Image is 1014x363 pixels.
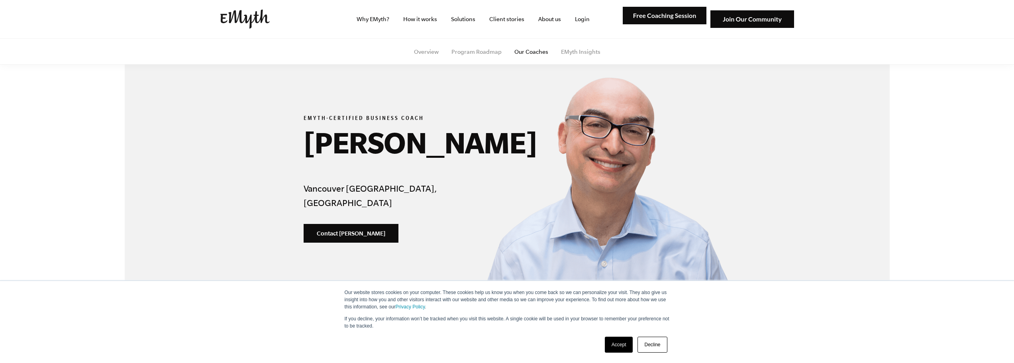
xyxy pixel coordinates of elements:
img: EMyth [220,10,270,29]
a: Contact [PERSON_NAME] [304,224,398,243]
a: Overview [414,49,439,55]
a: Privacy Policy [396,304,425,310]
h6: EMyth-Certified Business Coach [304,115,496,123]
a: Decline [637,337,667,353]
p: If you decline, your information won’t be tracked when you visit this website. A single cookie wi... [345,315,670,330]
p: Our website stores cookies on your computer. These cookies help us know you when you come back so... [345,289,670,310]
h1: [PERSON_NAME] [304,125,496,160]
img: Free Coaching Session [623,7,706,25]
a: EMyth Insights [561,49,600,55]
a: Our Coaches [514,49,548,55]
img: Join Our Community [710,10,794,28]
img: Shachar Perlman [471,77,749,337]
h4: Vancouver [GEOGRAPHIC_DATA], [GEOGRAPHIC_DATA] [304,181,496,210]
a: Accept [605,337,633,353]
a: Program Roadmap [451,49,502,55]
